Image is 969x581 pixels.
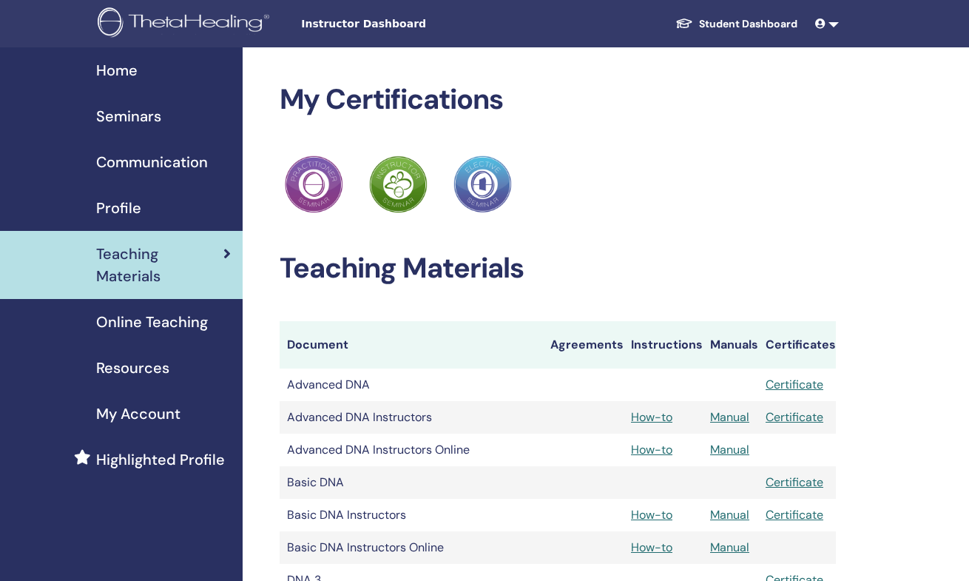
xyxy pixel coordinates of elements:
th: Manuals [703,321,758,369]
span: Seminars [96,105,161,127]
img: Practitioner [369,155,427,213]
a: How-to [631,507,672,523]
h2: Teaching Materials [280,252,837,286]
td: Advanced DNA Instructors [280,401,544,434]
a: How-to [631,409,672,425]
td: Basic DNA Instructors [280,499,544,531]
span: Profile [96,197,141,219]
span: Highlighted Profile [96,449,225,471]
img: Practitioner [453,155,511,213]
img: Practitioner [285,155,342,213]
td: Basic DNA Instructors Online [280,531,544,564]
th: Document [280,321,544,369]
a: How-to [631,442,672,457]
th: Certificates [758,321,836,369]
a: Certificate [766,507,823,523]
span: Teaching Materials [96,243,223,287]
span: Communication [96,151,208,173]
span: My Account [96,403,180,425]
span: Instructor Dashboard [301,16,523,32]
a: Manual [710,409,749,425]
td: Basic DNA [280,466,544,499]
th: Agreements [543,321,624,369]
span: Resources [96,357,169,379]
a: How-to [631,540,672,555]
a: Manual [710,507,749,523]
a: Certificate [766,377,823,392]
td: Advanced DNA Instructors Online [280,434,544,466]
img: logo.png [98,7,274,41]
img: graduation-cap-white.svg [675,17,693,30]
a: Manual [710,442,749,457]
a: Certificate [766,409,823,425]
a: Certificate [766,474,823,490]
a: Manual [710,540,749,555]
a: Student Dashboard [664,10,809,38]
th: Instructions [624,321,703,369]
h2: My Certifications [280,83,837,117]
span: Online Teaching [96,311,208,333]
td: Advanced DNA [280,369,544,401]
span: Home [96,59,138,81]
